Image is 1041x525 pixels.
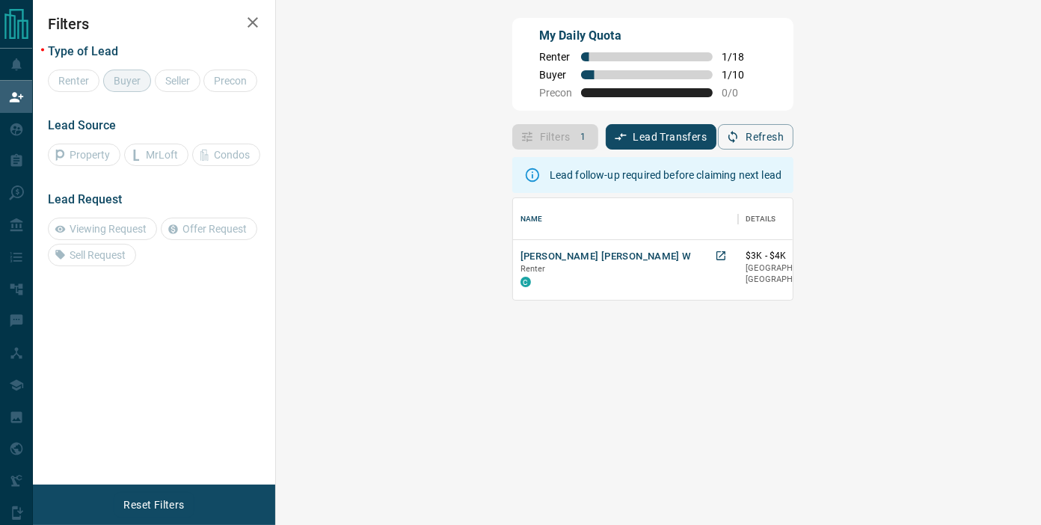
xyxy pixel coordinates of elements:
span: Lead Request [48,192,122,206]
p: My Daily Quota [539,27,755,45]
a: Open in New Tab [711,246,731,265]
span: 0 / 0 [722,87,755,99]
button: Reset Filters [114,492,194,518]
span: Buyer [539,69,572,81]
span: 1 / 10 [722,69,755,81]
div: Name [513,198,739,240]
div: Name [520,198,543,240]
button: Lead Transfers [606,124,717,150]
span: Precon [539,87,572,99]
span: Type of Lead [48,44,118,58]
span: Renter [520,264,546,274]
button: Refresh [718,124,793,150]
span: Lead Source [48,118,116,132]
span: Renter [539,51,572,63]
div: Lead follow-up required before claiming next lead [550,162,781,188]
div: Details [746,198,776,240]
div: condos.ca [520,277,531,287]
h2: Filters [48,15,260,33]
button: [PERSON_NAME] [PERSON_NAME] W [520,250,692,264]
span: 1 / 18 [722,51,755,63]
p: $3K - $4K [746,250,871,262]
p: [GEOGRAPHIC_DATA], [GEOGRAPHIC_DATA] [746,262,871,286]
